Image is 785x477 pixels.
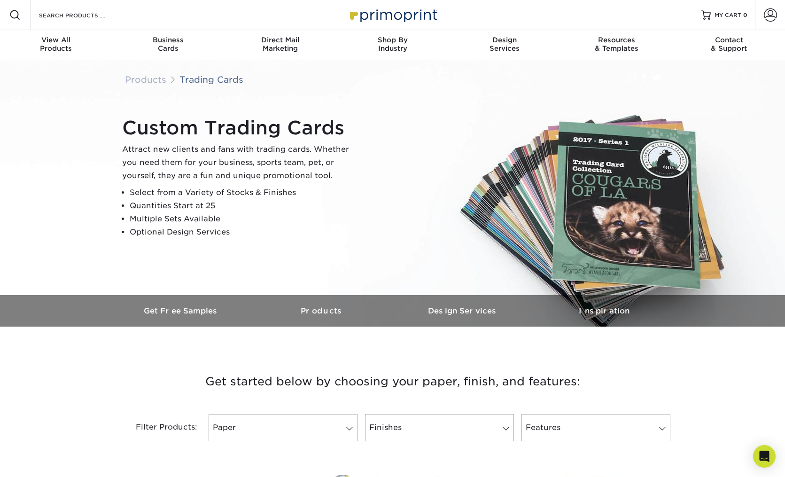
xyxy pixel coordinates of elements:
li: Multiple Sets Available [130,212,357,226]
h3: Get Free Samples [111,306,252,315]
li: Optional Design Services [130,226,357,239]
span: Direct Mail [224,36,336,44]
div: Industry [336,36,449,53]
h3: Inspiration [534,306,675,315]
span: Contact [673,36,785,44]
span: Resources [561,36,673,44]
a: Shop ByIndustry [336,30,449,60]
div: Marketing [224,36,336,53]
h1: Custom Trading Cards [122,117,357,139]
div: Filter Products: [111,414,205,441]
a: Products [125,74,166,85]
a: Design Services [393,295,534,327]
h3: Design Services [393,306,534,315]
span: Business [112,36,225,44]
a: Get Free Samples [111,295,252,327]
div: & Support [673,36,785,53]
div: Cards [112,36,225,53]
a: Trading Cards [179,74,243,85]
a: Paper [209,414,358,441]
span: MY CART [715,11,741,19]
a: Resources& Templates [561,30,673,60]
a: Finishes [365,414,514,441]
li: Select from a Variety of Stocks & Finishes [130,186,357,199]
span: Design [449,36,561,44]
h3: Get started below by choosing your paper, finish, and features: [118,360,668,403]
div: & Templates [561,36,673,53]
span: Shop By [336,36,449,44]
img: Primoprint [346,5,440,25]
span: 0 [743,12,747,18]
input: SEARCH PRODUCTS..... [38,9,130,21]
a: Features [521,414,670,441]
a: Direct MailMarketing [224,30,336,60]
p: Attract new clients and fans with trading cards. Whether you need them for your business, sports ... [122,143,357,182]
a: Contact& Support [673,30,785,60]
a: DesignServices [449,30,561,60]
a: Inspiration [534,295,675,327]
div: Services [449,36,561,53]
a: BusinessCards [112,30,225,60]
li: Quantities Start at 25 [130,199,357,212]
div: Open Intercom Messenger [753,445,776,468]
a: Products [252,295,393,327]
h3: Products [252,306,393,315]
